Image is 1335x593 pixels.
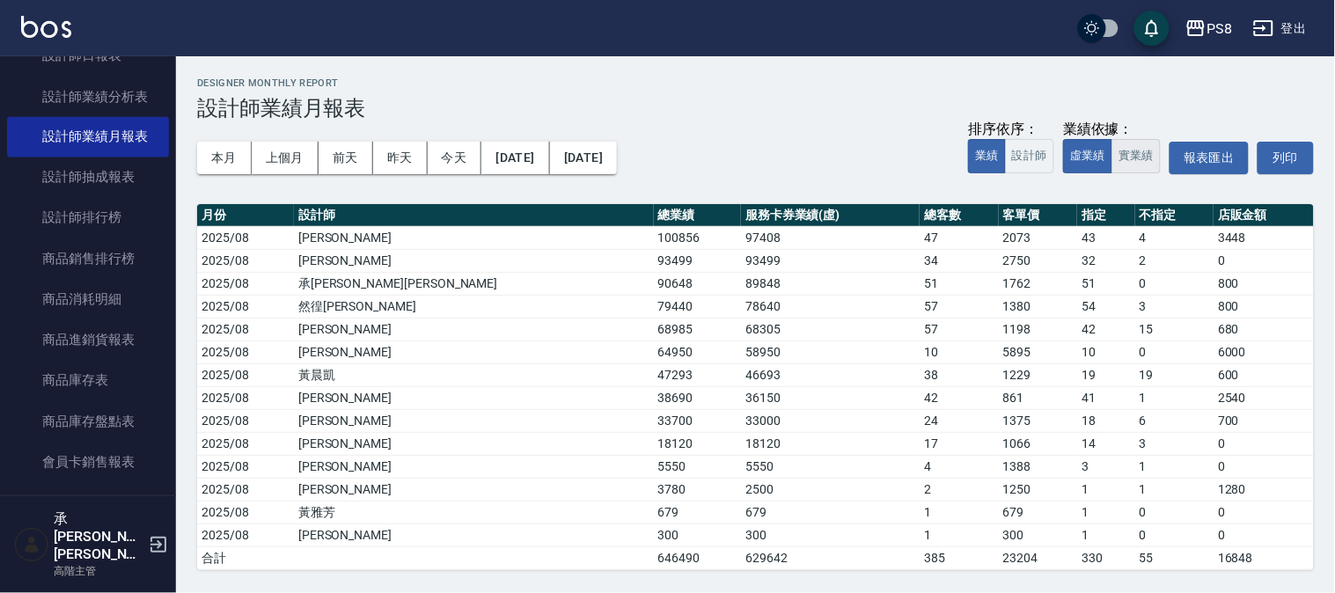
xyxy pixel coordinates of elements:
td: 34 [920,249,999,272]
th: 月份 [197,204,294,227]
td: 2500 [741,478,920,501]
td: 1375 [999,409,1078,432]
p: 高階主管 [54,563,143,579]
td: 2025/08 [197,226,294,249]
td: 3780 [654,478,742,501]
td: 0 [1135,501,1214,523]
td: 18 [1077,409,1134,432]
td: 5550 [654,455,742,478]
td: 4 [1135,226,1214,249]
td: 6000 [1214,340,1314,363]
td: 2025/08 [197,523,294,546]
td: 2025/08 [197,340,294,363]
td: 2 [1135,249,1214,272]
td: 10 [920,340,999,363]
td: 43 [1077,226,1134,249]
td: 32 [1077,249,1134,272]
td: 2025/08 [197,272,294,295]
td: 3 [1077,455,1134,478]
td: 6 [1135,409,1214,432]
td: 2025/08 [197,409,294,432]
td: 23204 [999,546,1078,569]
td: 1 [1135,386,1214,409]
td: 300 [999,523,1078,546]
td: 2540 [1214,386,1314,409]
td: 861 [999,386,1078,409]
div: 業績依據： [1063,121,1161,139]
td: 2025/08 [197,249,294,272]
td: 1 [1135,455,1214,478]
th: 服務卡券業績(虛) [741,204,920,227]
th: 總業績 [654,204,742,227]
button: 報表匯出 [1170,142,1249,174]
td: 2025/08 [197,363,294,386]
td: [PERSON_NAME] [294,386,654,409]
button: 登出 [1246,12,1314,45]
td: 58950 [741,340,920,363]
td: 0 [1214,501,1314,523]
a: 商品消耗明細 [7,280,169,320]
td: 679 [654,501,742,523]
td: 38 [920,363,999,386]
td: 2025/08 [197,501,294,523]
a: 商品銷售排行榜 [7,239,169,280]
button: 本月 [197,142,252,174]
td: 100856 [654,226,742,249]
img: Person [14,527,49,562]
td: 78640 [741,295,920,318]
td: 16848 [1214,546,1314,569]
td: 2025/08 [197,478,294,501]
td: [PERSON_NAME] [294,409,654,432]
td: 2025/08 [197,295,294,318]
td: 承[PERSON_NAME][PERSON_NAME] [294,272,654,295]
td: 68305 [741,318,920,340]
td: 1 [1077,523,1134,546]
td: 1066 [999,432,1078,455]
td: 合計 [197,546,294,569]
td: 79440 [654,295,742,318]
td: 300 [741,523,920,546]
td: 36150 [741,386,920,409]
button: [DATE] [550,142,617,174]
h3: 設計師業績月報表 [197,96,1314,121]
a: 商品進銷貨報表 [7,320,169,361]
td: 1250 [999,478,1078,501]
td: 3 [1135,295,1214,318]
td: 2073 [999,226,1078,249]
a: 設計師業績月報表 [7,117,169,157]
td: 700 [1214,409,1314,432]
td: 57 [920,318,999,340]
table: a dense table [197,204,1314,570]
a: 設計師抽成報表 [7,157,169,198]
td: 1 [1077,501,1134,523]
button: 上個月 [252,142,319,174]
td: [PERSON_NAME] [294,432,654,455]
td: 680 [1214,318,1314,340]
td: [PERSON_NAME] [294,318,654,340]
td: 68985 [654,318,742,340]
td: 330 [1077,546,1134,569]
td: 600 [1214,363,1314,386]
h2: Designer Monthly Report [197,77,1314,89]
td: 646490 [654,546,742,569]
td: 1380 [999,295,1078,318]
td: 5895 [999,340,1078,363]
td: 0 [1135,340,1214,363]
td: 46693 [741,363,920,386]
button: save [1134,11,1170,46]
button: 業績 [968,139,1006,173]
td: 0 [1214,455,1314,478]
td: 97408 [741,226,920,249]
td: 93499 [654,249,742,272]
td: 2025/08 [197,432,294,455]
td: 42 [920,386,999,409]
img: Logo [21,16,71,38]
td: 57 [920,295,999,318]
td: 3 [1135,432,1214,455]
td: 然徨[PERSON_NAME] [294,295,654,318]
a: 商品庫存表 [7,361,169,401]
td: [PERSON_NAME] [294,249,654,272]
td: 93499 [741,249,920,272]
td: [PERSON_NAME] [294,226,654,249]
